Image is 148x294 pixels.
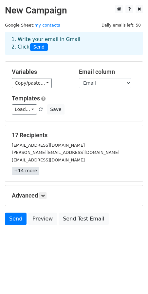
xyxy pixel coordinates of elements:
[12,95,40,102] a: Templates
[12,150,120,155] small: [PERSON_NAME][EMAIL_ADDRESS][DOMAIN_NAME]
[12,68,69,75] h5: Variables
[12,143,85,148] small: [EMAIL_ADDRESS][DOMAIN_NAME]
[5,5,143,16] h2: New Campaign
[12,192,136,199] h5: Advanced
[30,43,48,51] span: Send
[7,36,141,51] div: 1. Write your email in Gmail 2. Click
[12,132,136,139] h5: 17 Recipients
[99,22,143,29] span: Daily emails left: 50
[79,68,136,75] h5: Email column
[99,23,143,28] a: Daily emails left: 50
[12,157,85,162] small: [EMAIL_ADDRESS][DOMAIN_NAME]
[59,213,108,225] a: Send Test Email
[5,213,27,225] a: Send
[12,104,37,115] a: Load...
[34,23,60,28] a: my contacts
[12,78,52,88] a: Copy/paste...
[47,104,64,115] button: Save
[12,167,39,175] a: +14 more
[28,213,57,225] a: Preview
[5,23,60,28] small: Google Sheet:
